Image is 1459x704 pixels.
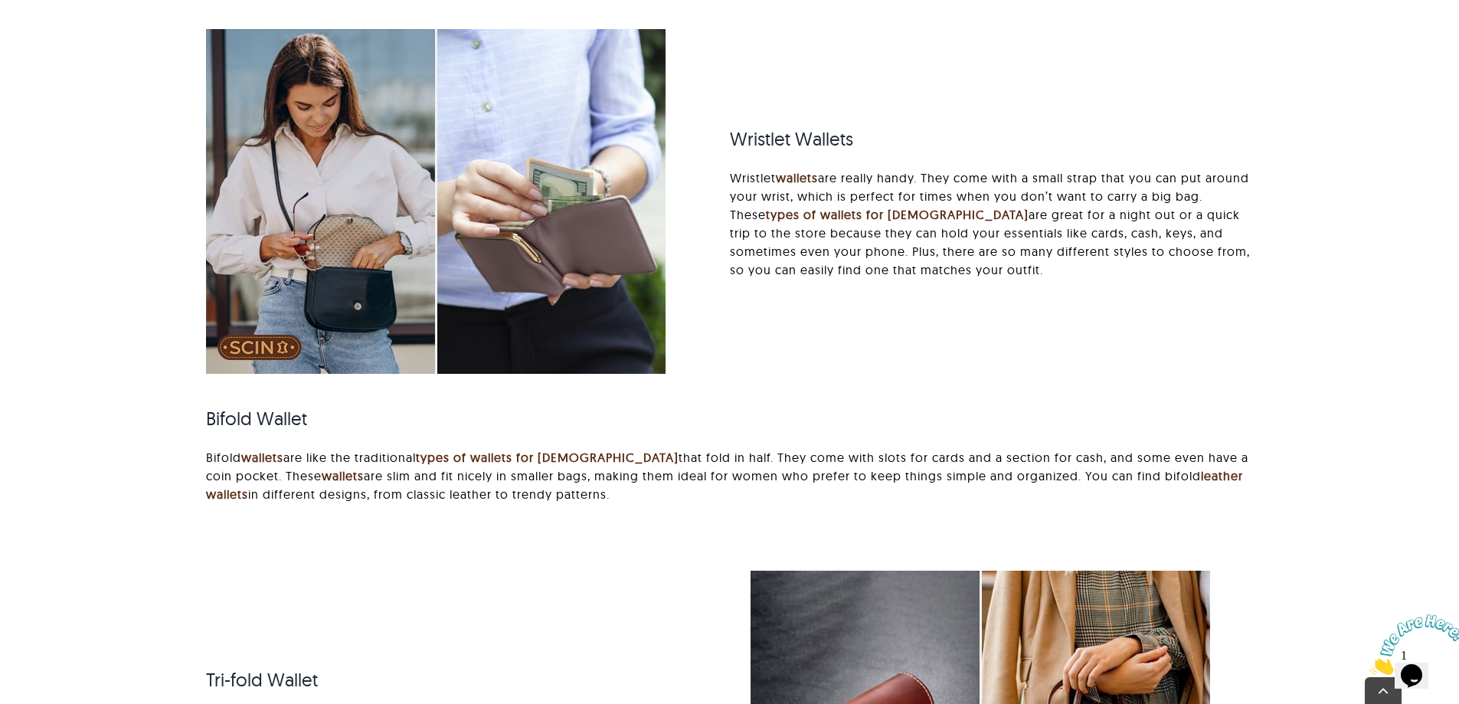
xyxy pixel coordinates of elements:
a: wallets [322,468,364,483]
h3: Tri-fold Wallet [206,669,708,691]
h3: Bifold Wallet [206,408,1252,430]
a: types of wallets for [DEMOGRAPHIC_DATA] [416,450,679,465]
p: Bifold are like the traditional that fold in half. They come with slots for cards and a section f... [206,448,1252,503]
span: 1 [6,6,12,19]
img: Chat attention grabber [6,6,101,67]
h3: Wristlet Wallets [730,128,1253,150]
img: Types of wallets for ladies: Wristlet and Bifold wallets [206,29,666,374]
a: types of wallets for [DEMOGRAPHIC_DATA] [766,207,1029,222]
a: wallets [776,170,818,185]
iframe: chat widget [1364,608,1459,681]
p: Wristlet are really handy. They come with a small strap that you can put around your wrist, which... [730,169,1253,279]
a: wallets [241,450,283,465]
